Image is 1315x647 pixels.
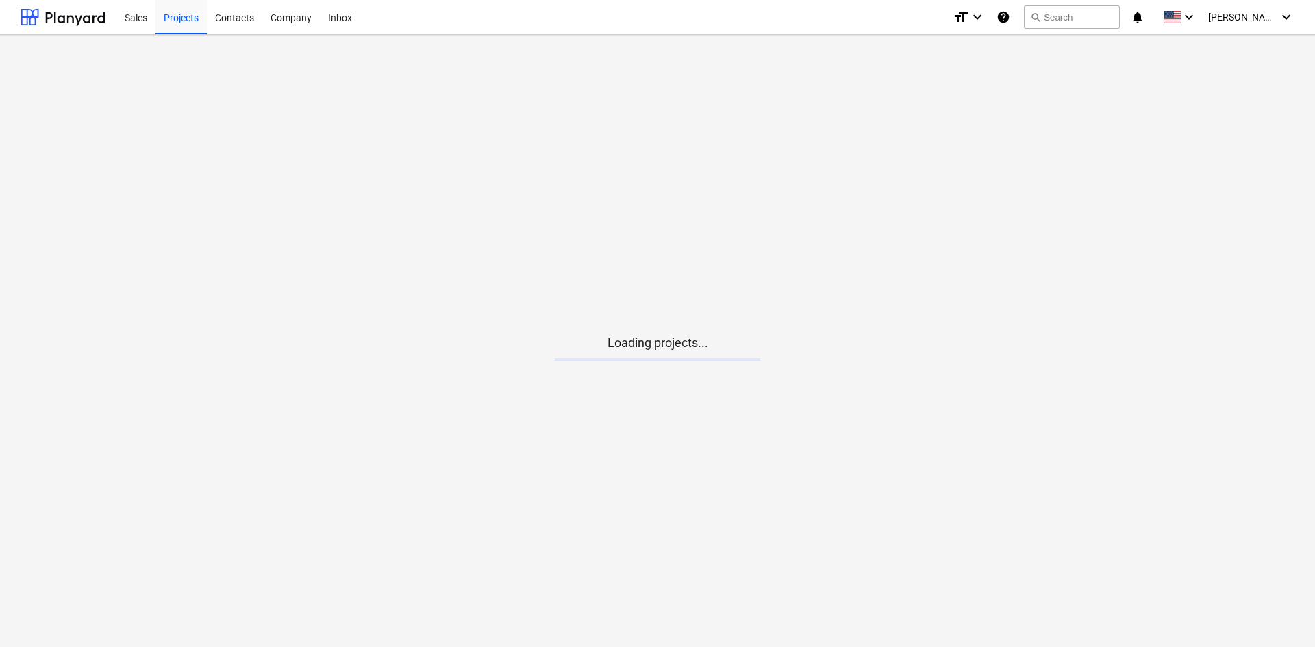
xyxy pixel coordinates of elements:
i: notifications [1131,9,1144,25]
i: keyboard_arrow_down [1278,9,1294,25]
button: Search [1024,5,1120,29]
i: Knowledge base [997,9,1010,25]
span: search [1030,12,1041,23]
p: Loading projects... [555,335,760,351]
i: keyboard_arrow_down [969,9,986,25]
span: [PERSON_NAME] [1208,12,1277,23]
i: keyboard_arrow_down [1181,9,1197,25]
i: format_size [953,9,969,25]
